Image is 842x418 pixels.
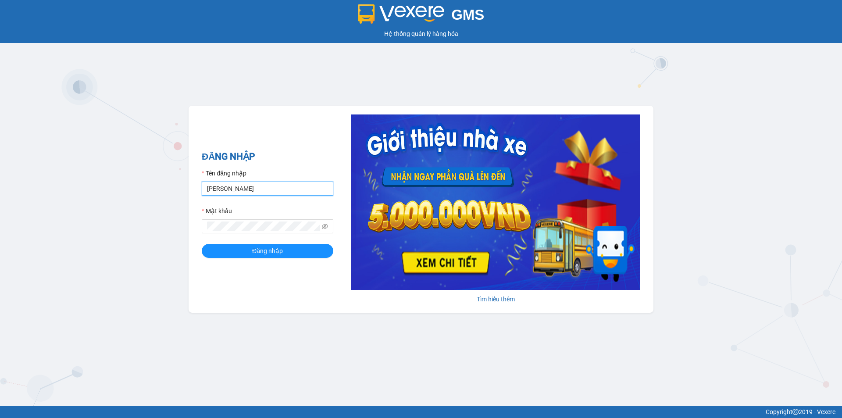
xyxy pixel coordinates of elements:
span: eye-invisible [322,223,328,229]
label: Tên đăng nhập [202,168,246,178]
a: GMS [358,13,485,20]
span: Đăng nhập [252,246,283,256]
img: logo 2 [358,4,445,24]
div: Tìm hiểu thêm [351,294,640,304]
div: Copyright 2019 - Vexere [7,407,835,417]
div: Hệ thống quản lý hàng hóa [2,29,840,39]
span: copyright [792,409,799,415]
input: Mật khẩu [207,222,320,231]
input: Tên đăng nhập [202,182,333,196]
label: Mật khẩu [202,206,232,216]
span: GMS [451,7,484,23]
h2: ĐĂNG NHẬP [202,150,333,164]
button: Đăng nhập [202,244,333,258]
img: banner-0 [351,114,640,290]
